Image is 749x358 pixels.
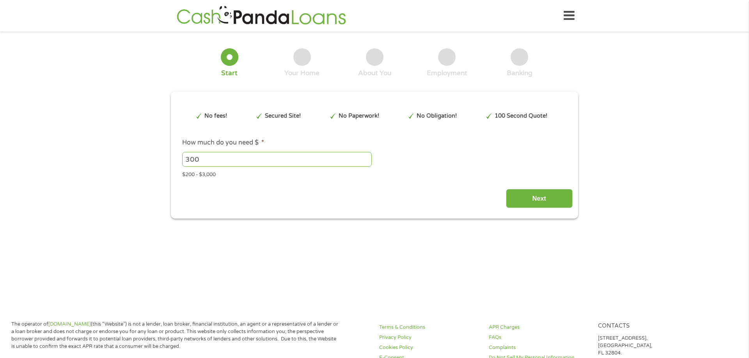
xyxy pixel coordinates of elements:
[598,323,698,330] h4: Contacts
[182,168,567,179] div: $200 - $3,000
[489,334,589,341] a: FAQs
[489,324,589,331] a: APR Charges
[427,69,467,78] div: Employment
[221,69,238,78] div: Start
[379,324,479,331] a: Terms & Conditions
[417,112,457,120] p: No Obligation!
[204,112,227,120] p: No fees!
[379,344,479,351] a: Cookies Policy
[495,112,547,120] p: 100 Second Quote!
[182,139,264,147] label: How much do you need $
[358,69,391,78] div: About You
[48,321,91,327] a: [DOMAIN_NAME]
[507,69,532,78] div: Banking
[489,344,589,351] a: Complaints
[265,112,301,120] p: Secured Site!
[284,69,319,78] div: Your Home
[379,334,479,341] a: Privacy Policy
[598,335,698,357] p: [STREET_ADDRESS], [GEOGRAPHIC_DATA], FL 32804.
[339,112,379,120] p: No Paperwork!
[506,189,573,208] input: Next
[174,5,348,27] img: GetLoanNow Logo
[11,321,339,350] p: The operator of (this “Website”) is not a lender, loan broker, financial institution, an agent or...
